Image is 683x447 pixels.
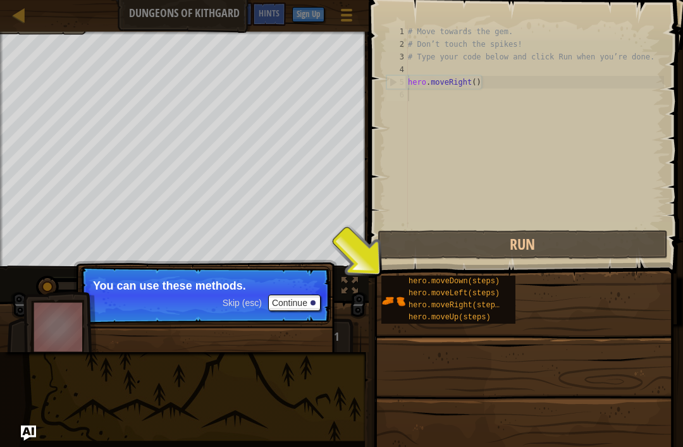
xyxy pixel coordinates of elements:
div: 6 [386,89,408,101]
span: hero.moveDown(steps) [409,277,500,286]
div: 5 [387,76,408,89]
img: portrait.png [381,289,405,313]
span: Ask AI [225,7,246,19]
div: 4 [386,63,408,76]
button: Show game menu [331,3,362,32]
div: 2 [386,38,408,51]
button: Ask AI [21,426,36,441]
button: Ask AI [218,3,252,26]
span: hero.moveUp(steps) [409,313,491,322]
p: You can use these methods. [93,279,317,292]
div: 1 [386,25,408,38]
button: Sign Up [292,7,324,22]
button: Run [378,230,668,259]
button: Continue [268,295,321,311]
div: 3 [386,51,408,63]
span: hero.moveLeft(steps) [409,289,500,298]
span: Hints [259,7,280,19]
span: hero.moveRight(steps) [409,301,504,310]
span: Skip (esc) [223,298,262,308]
